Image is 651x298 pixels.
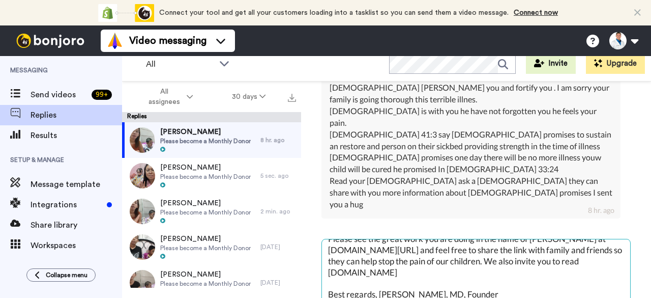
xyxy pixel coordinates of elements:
[588,205,614,215] div: 8 hr. ago
[260,279,296,287] div: [DATE]
[160,173,251,181] span: Please become a Monthly Donor
[31,178,122,191] span: Message template
[260,207,296,215] div: 2 min. ago
[130,127,155,153] img: 6890f19b-770a-441d-ab69-77c2021c35b6-thumb.jpg
[288,94,296,102] img: export.svg
[46,271,87,279] span: Collapse menu
[160,234,251,244] span: [PERSON_NAME]
[107,33,123,49] img: vm-color.svg
[31,129,122,142] span: Results
[330,129,612,152] div: [DEMOGRAPHIC_DATA] 41:3 say [DEMOGRAPHIC_DATA] promises to sustain an restore and person on their...
[160,162,251,173] span: [PERSON_NAME]
[260,243,296,251] div: [DATE]
[160,269,251,280] span: [PERSON_NAME]
[98,4,154,22] div: animation
[160,198,251,208] span: [PERSON_NAME]
[160,127,251,137] span: [PERSON_NAME]
[122,122,301,158] a: [PERSON_NAME]Please become a Monthly Donor8 hr. ago
[213,88,285,106] button: 30 days
[31,219,122,231] span: Share library
[130,234,155,260] img: c095ee04-46fa-409f-a33a-6802be580486-thumb.jpg
[130,163,155,188] img: 30279717-6554-44fb-a32c-880d08e46299-thumb.jpg
[130,270,155,295] img: 8f7e39dc-6c4e-4c36-9bc1-1fa806b57c10-thumb.jpg
[31,199,103,211] span: Integrations
[526,53,576,74] button: Invite
[514,9,558,16] a: Connect now
[285,89,299,104] button: Export all results that match these filters now.
[92,90,112,100] div: 99 +
[143,87,185,107] span: All assignees
[122,112,301,122] div: Replies
[122,229,301,265] a: [PERSON_NAME]Please become a Monthly Donor[DATE]
[122,194,301,229] a: [PERSON_NAME]Please become a Monthly Donor2 min. ago
[260,172,296,180] div: 5 sec. ago
[330,152,612,175] div: [DEMOGRAPHIC_DATA] promises one day there will be no more illness youw child will be cured he pro...
[160,137,251,145] span: Please become a Monthly Donor
[159,9,509,16] span: Connect your tool and get all your customers loading into a tasklist so you can send them a video...
[330,105,612,129] div: [DEMOGRAPHIC_DATA] is with you he have not forgotten you he feels your pain.
[130,199,155,224] img: a3add002-eda0-437c-9cc8-5f09c5cdcb02-thumb.jpg
[586,53,645,74] button: Upgrade
[160,280,251,288] span: Please become a Monthly Donor
[330,82,612,105] div: [DEMOGRAPHIC_DATA] [PERSON_NAME] you and fortify you . I am sorry your family is going thorough t...
[31,89,87,101] span: Send videos
[26,268,96,282] button: Collapse menu
[31,109,122,121] span: Replies
[160,244,251,252] span: Please become a Monthly Donor
[31,239,122,252] span: Workspaces
[122,158,301,194] a: [PERSON_NAME]Please become a Monthly Donor5 sec. ago
[160,208,251,216] span: Please become a Monthly Donor
[12,34,88,48] img: bj-logo-header-white.svg
[124,83,213,111] button: All assignees
[330,175,612,210] div: Read your [DEMOGRAPHIC_DATA] ask a [DEMOGRAPHIC_DATA] they can share with you more information ab...
[146,58,214,70] span: All
[260,136,296,144] div: 8 hr. ago
[129,34,206,48] span: Video messaging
